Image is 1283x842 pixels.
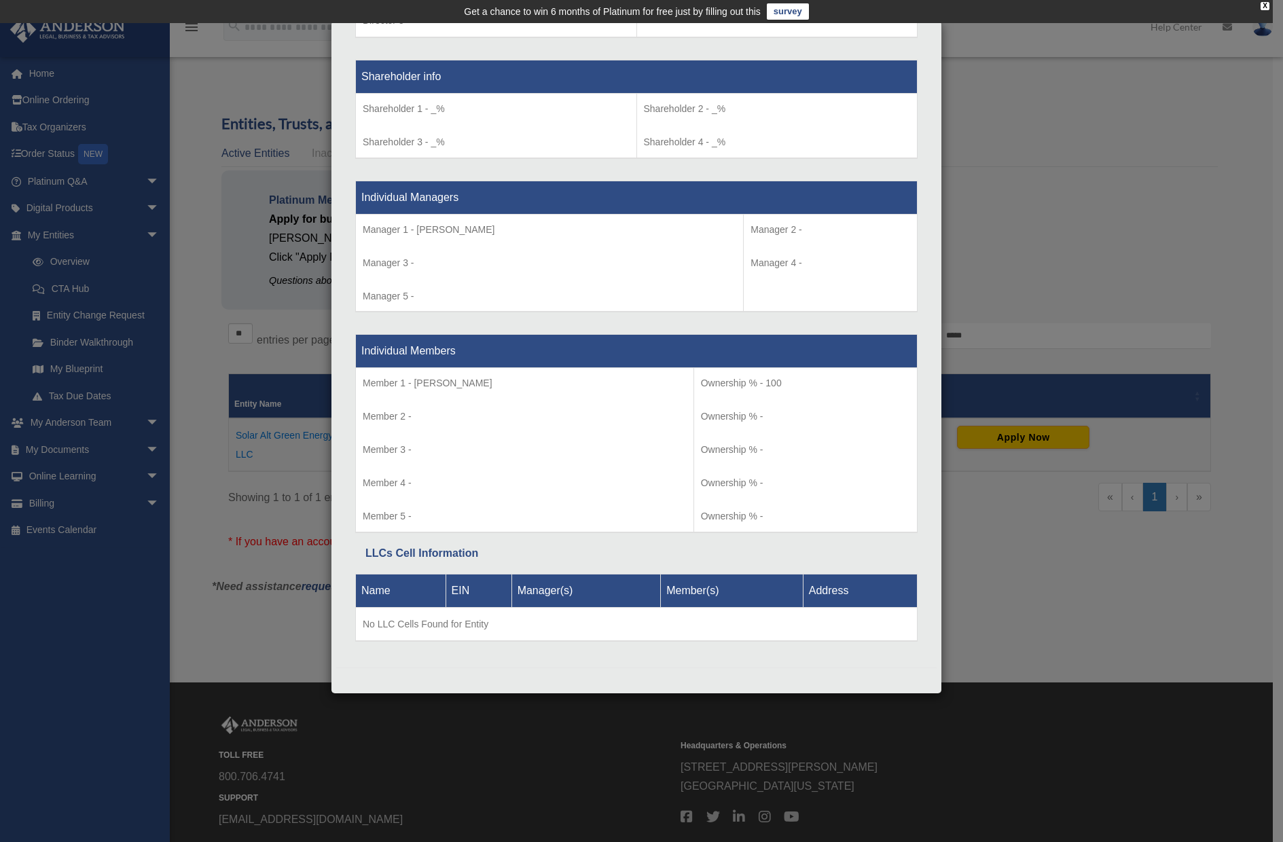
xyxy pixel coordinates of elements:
[363,100,630,117] p: Shareholder 1 - _%
[356,335,918,368] th: Individual Members
[701,375,910,392] p: Ownership % - 100
[644,100,911,117] p: Shareholder 2 - _%
[363,375,687,392] p: Member 1 - [PERSON_NAME]
[363,441,687,458] p: Member 3 -
[363,508,687,525] p: Member 5 -
[363,288,736,305] p: Manager 5 -
[1261,2,1269,10] div: close
[751,255,910,272] p: Manager 4 -
[701,508,910,525] p: Ownership % -
[356,574,446,607] th: Name
[751,221,910,238] p: Manager 2 -
[363,255,736,272] p: Manager 3 -
[363,221,736,238] p: Manager 1 - [PERSON_NAME]
[356,181,918,214] th: Individual Managers
[701,408,910,425] p: Ownership % -
[464,3,761,20] div: Get a chance to win 6 months of Platinum for free just by filling out this
[365,544,907,563] div: LLCs Cell Information
[701,441,910,458] p: Ownership % -
[701,475,910,492] p: Ownership % -
[363,408,687,425] p: Member 2 -
[363,475,687,492] p: Member 4 -
[446,574,511,607] th: EIN
[363,134,630,151] p: Shareholder 3 - _%
[644,134,911,151] p: Shareholder 4 - _%
[767,3,809,20] a: survey
[356,607,918,641] td: No LLC Cells Found for Entity
[511,574,661,607] th: Manager(s)
[803,574,917,607] th: Address
[356,60,918,94] th: Shareholder info
[661,574,803,607] th: Member(s)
